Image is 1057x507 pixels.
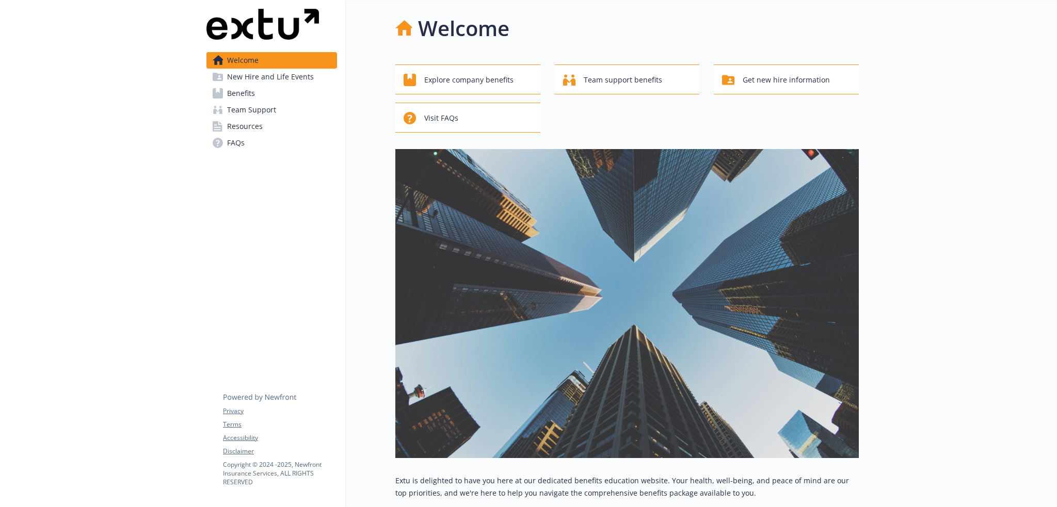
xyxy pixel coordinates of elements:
[227,69,314,85] span: New Hire and Life Events
[206,135,337,151] a: FAQs
[418,13,509,44] h1: Welcome
[206,102,337,118] a: Team Support
[227,85,255,102] span: Benefits
[424,70,514,90] span: Explore company benefits
[227,52,259,69] span: Welcome
[227,118,263,135] span: Resources
[395,475,859,499] p: Extu is delighted to have you here at our dedicated benefits education website. Your health, well...
[395,103,540,133] button: Visit FAQs
[206,69,337,85] a: New Hire and Life Events
[584,70,662,90] span: Team support benefits
[227,102,276,118] span: Team Support
[395,64,540,94] button: Explore company benefits
[223,420,337,429] a: Terms
[223,433,337,443] a: Accessibility
[223,447,337,456] a: Disclaimer
[223,460,337,486] p: Copyright © 2024 - 2025 , Newfront Insurance Services, ALL RIGHTS RESERVED
[555,64,700,94] button: Team support benefits
[206,118,337,135] a: Resources
[223,406,337,416] a: Privacy
[743,70,830,90] span: Get new hire information
[714,64,859,94] button: Get new hire information
[206,85,337,102] a: Benefits
[395,149,859,458] img: overview page banner
[424,108,458,128] span: Visit FAQs
[206,52,337,69] a: Welcome
[227,135,245,151] span: FAQs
